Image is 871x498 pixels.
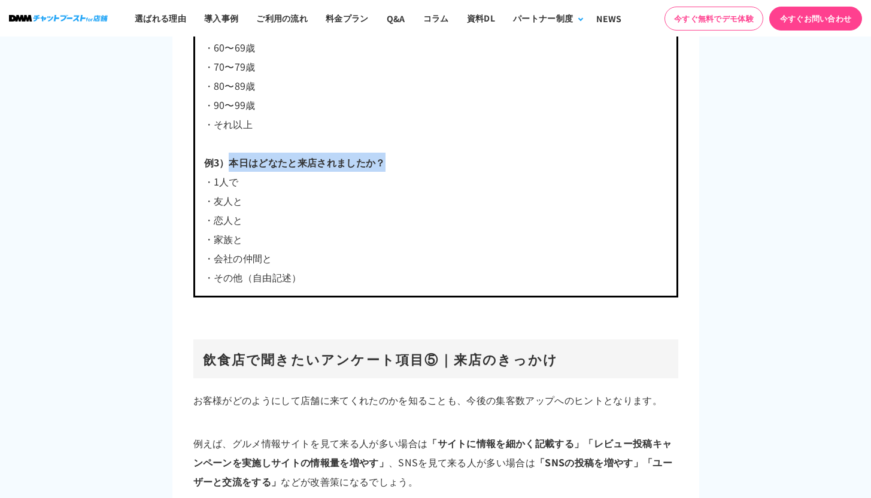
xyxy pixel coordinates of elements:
[193,339,678,378] h3: 飲食店で聞きたいアンケート項目⑤｜来店のきっかけ
[193,433,678,491] p: 例えば、グルメ情報サイトを見て来る人が多い場合は 、SNSを見て来る人が多い場合は などが改善策になるでしょう。
[769,7,862,31] a: 今すぐお問い合わせ
[204,172,667,191] p: ・1人で
[204,191,667,210] p: ・友人と
[204,114,667,153] p: ・それ以上
[204,38,667,57] p: ・60〜69歳
[204,210,667,229] p: ・恋人と
[664,7,763,31] a: 今すぐ無料でデモ体験
[204,95,667,114] p: ・90〜99歳
[513,12,573,25] div: パートナー制度
[204,57,667,76] p: ・70〜79歳
[204,229,667,248] p: ・家族と
[193,390,678,409] p: お客様がどのようにして店舗に来てくれたのかを知ることも、今後の集客数アップへのヒントとなります。
[204,268,667,287] p: ・その他（自由記述）
[9,15,108,22] img: ロゴ
[204,76,667,95] p: ・80〜89歳
[204,155,386,169] b: 例3）本日はどなたと来店されましたか？
[204,248,667,268] p: ・会社の仲間と
[193,436,672,469] b: 「サイトに情報を細かく記載する」「レビュー投稿キャンペーンを実施しサイトの情報量を増やす」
